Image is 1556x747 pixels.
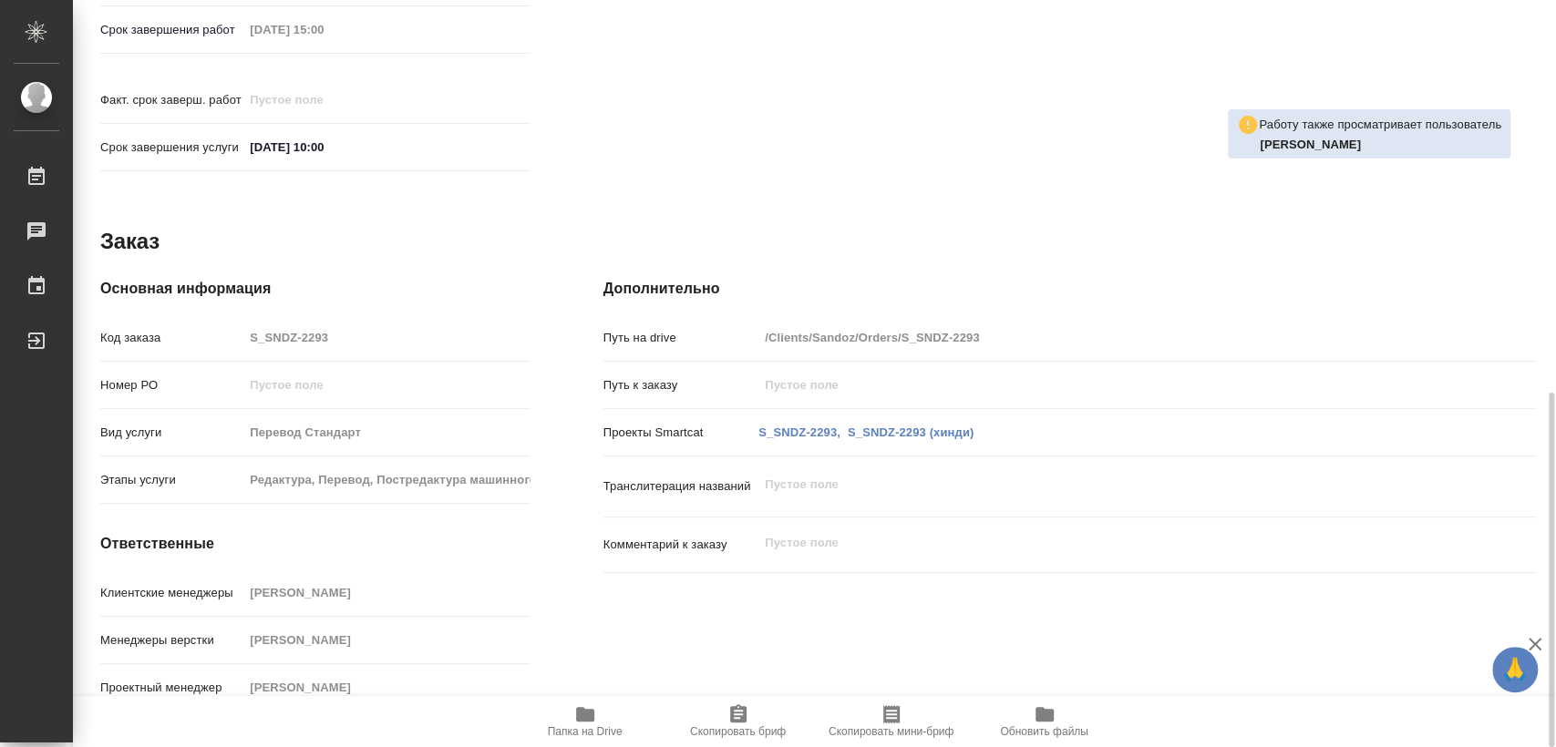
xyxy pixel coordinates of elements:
p: Срок завершения услуги [100,138,243,157]
button: 🙏 [1492,647,1538,692]
p: Проекты Smartcat [603,424,759,442]
p: Менеджеры верстки [100,631,243,650]
h2: Заказ [100,227,160,256]
input: Пустое поле [243,627,530,653]
p: Код заказа [100,329,243,347]
p: Срок завершения работ [100,21,243,39]
p: Факт. срок заверш. работ [100,91,243,109]
span: Скопировать мини-бриф [829,725,953,738]
span: 🙏 [1499,650,1530,689]
input: Пустое поле [243,579,530,606]
p: Этапы услуги [100,471,243,489]
span: Обновить файлы [1000,725,1088,738]
p: Номер РО [100,376,243,394]
input: Пустое поле [243,419,530,445]
p: Проектный менеджер [100,679,243,697]
b: [PERSON_NAME] [1260,138,1361,151]
input: Пустое поле [758,372,1458,398]
input: Пустое поле [243,87,403,113]
p: Комментарий к заказу [603,536,759,554]
button: Папка на Drive [509,696,662,747]
p: Клиентские менеджеры [100,584,243,602]
span: Папка на Drive [548,725,623,738]
h4: Дополнительно [603,278,1536,300]
button: Обновить файлы [968,696,1121,747]
input: Пустое поле [243,466,530,493]
input: ✎ Введи что-нибудь [243,134,403,160]
h4: Ответственные [100,533,531,555]
h4: Основная информация [100,278,531,300]
a: S_SNDZ-2293, [758,425,840,439]
button: Скопировать мини-бриф [815,696,968,747]
p: Вид услуги [100,424,243,442]
input: Пустое поле [243,372,530,398]
input: Пустое поле [243,16,403,43]
p: Транслитерация названий [603,477,759,496]
p: Путь на drive [603,329,759,347]
input: Пустое поле [758,324,1458,351]
span: Скопировать бриф [690,725,786,738]
button: Скопировать бриф [662,696,815,747]
p: Работу также просматривает пользователь [1259,116,1501,134]
input: Пустое поле [243,324,530,351]
input: Пустое поле [243,674,530,701]
p: Путь к заказу [603,376,759,394]
p: Горшкова Валентина [1260,136,1501,154]
a: S_SNDZ-2293 (хинди) [848,425,974,439]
